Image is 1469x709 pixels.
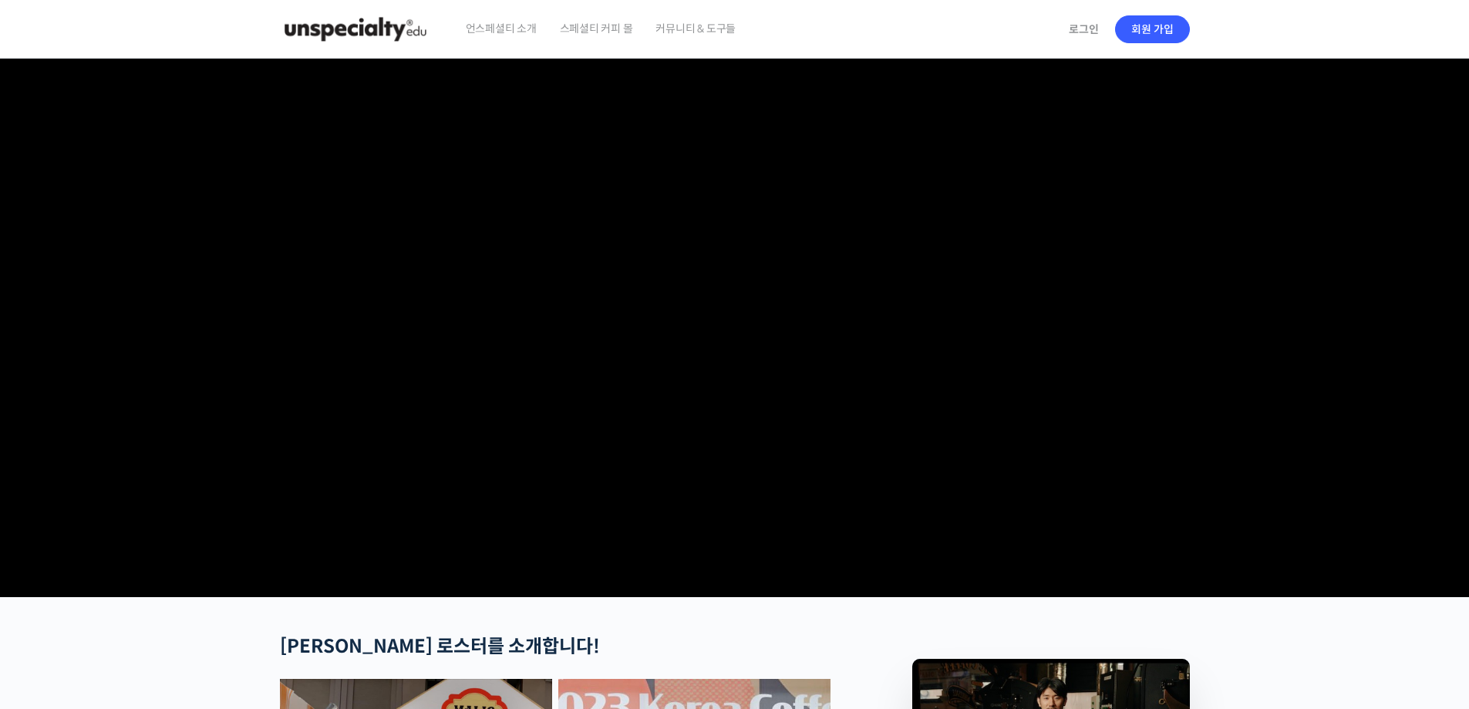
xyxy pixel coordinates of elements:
[1060,12,1108,47] a: 로그인
[280,635,600,658] strong: [PERSON_NAME] 로스터를 소개합니다!
[1115,15,1190,43] a: 회원 가입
